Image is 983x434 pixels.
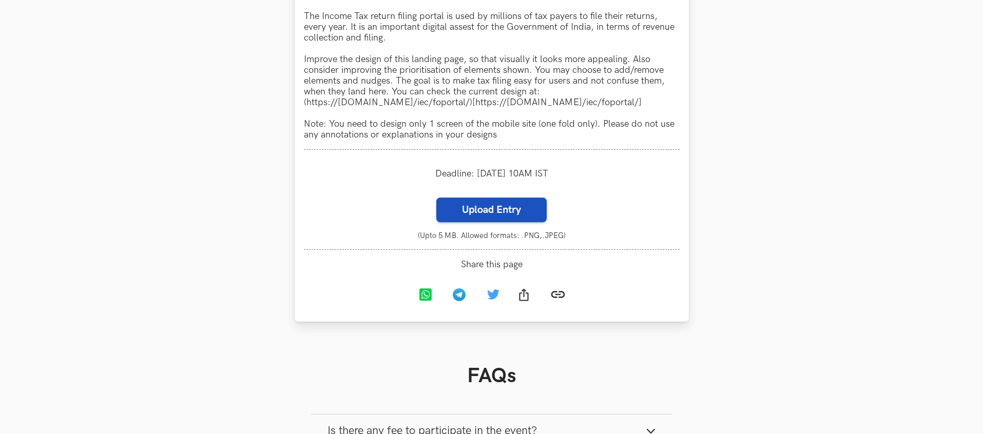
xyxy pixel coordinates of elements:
[304,231,680,240] small: (Upto 5 MB. Allowed formats: .PNG,.JPEG)
[519,288,528,301] img: Share
[444,281,478,311] a: Telegram
[304,11,680,140] p: The Income Tax return filing portal is used by millions of tax payers to file their returns, ever...
[311,364,672,388] h1: FAQs
[419,288,432,301] img: Whatsapp
[410,281,444,311] a: Whatsapp
[509,281,543,311] a: Share
[304,159,680,188] div: Deadline: [DATE] 10AM IST
[453,288,466,301] img: Telegram
[436,198,547,222] label: Upload Entry
[543,279,573,312] a: Copy link
[304,259,680,270] span: Share this page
